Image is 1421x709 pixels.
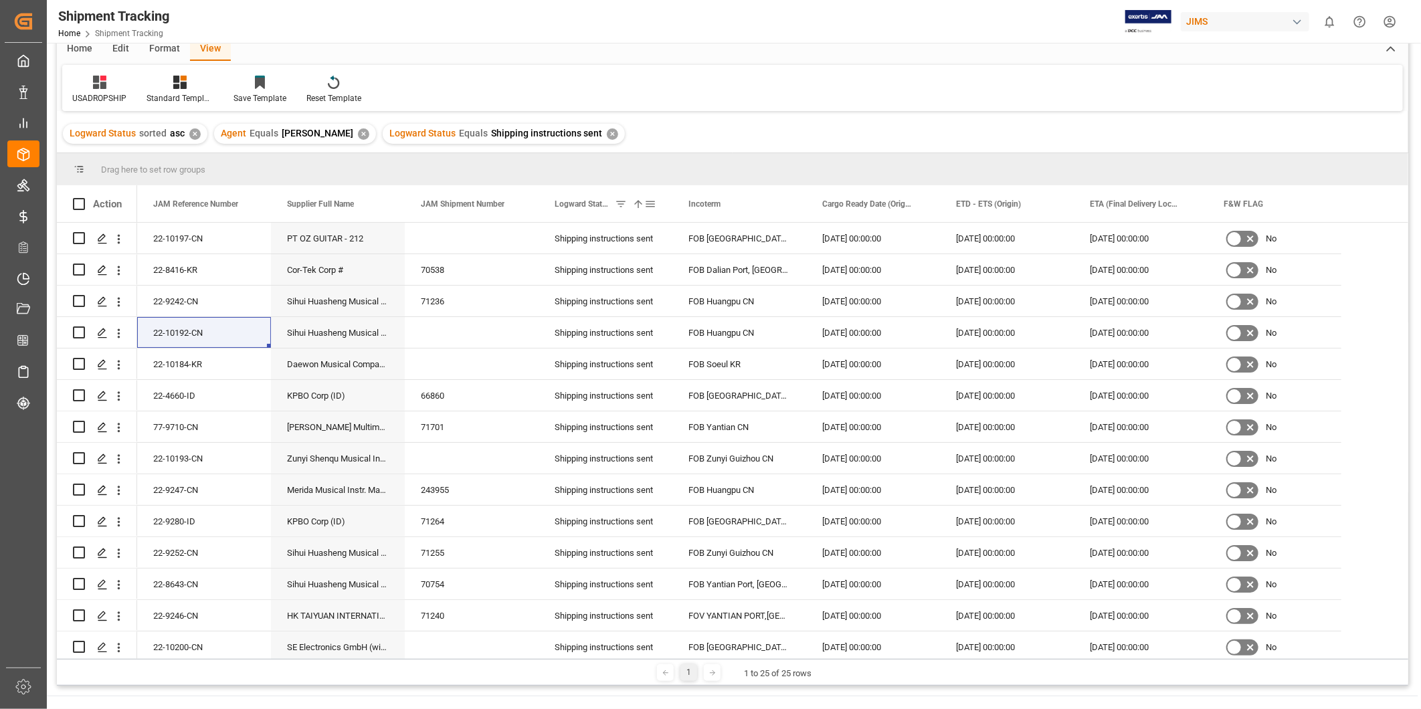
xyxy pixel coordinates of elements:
[1266,475,1276,506] span: No
[137,317,271,348] div: 22-10192-CN
[672,569,806,599] div: FOB Yantian Port, [GEOGRAPHIC_DATA]
[940,411,1074,442] div: [DATE] 00:00:00
[806,380,940,411] div: [DATE] 00:00:00
[1266,349,1276,380] span: No
[271,537,405,568] div: Sihui Huasheng Musical Instruments Co,Zunyi Shenqu Musical Instrument Manufacturer,Merida Musical...
[57,569,137,600] div: Press SPACE to select this row.
[72,92,126,104] div: USADROPSHIP
[137,223,1341,254] div: Press SPACE to select this row.
[806,286,940,316] div: [DATE] 00:00:00
[672,317,806,348] div: FOB Huangpu CN
[271,317,405,348] div: Sihui Huasheng Musical Instruments Co.-
[271,348,405,379] div: Daewon Musical Companies Ltd #
[672,600,806,631] div: FOV YANTIAN PORT,[GEOGRAPHIC_DATA]
[147,92,213,104] div: Standard Templates
[137,380,1341,411] div: Press SPACE to select this row.
[806,223,940,254] div: [DATE] 00:00:00
[688,199,721,209] span: Incoterm
[940,537,1074,568] div: [DATE] 00:00:00
[137,254,1341,286] div: Press SPACE to select this row.
[137,348,271,379] div: 22-10184-KR
[137,348,1341,380] div: Press SPACE to select this row.
[1074,443,1208,474] div: [DATE] 00:00:00
[672,537,806,568] div: FOB Zunyi Guizhou CN
[1074,380,1208,411] div: [DATE] 00:00:00
[555,223,656,254] div: Shipping instructions sent
[421,199,504,209] span: JAM Shipment Number
[153,199,238,209] span: JAM Reference Number
[137,380,271,411] div: 22-4660-ID
[271,631,405,662] div: SE Electronics GmbH (wire)
[405,600,539,631] div: 71240
[1074,286,1208,316] div: [DATE] 00:00:00
[58,29,80,38] a: Home
[1345,7,1375,37] button: Help Center
[137,569,271,599] div: 22-8643-CN
[271,506,405,536] div: KPBO Corp (ID)
[1315,7,1345,37] button: show 0 new notifications
[271,474,405,505] div: Merida Musical Instr. Manufacturing
[555,538,656,569] div: Shipping instructions sent
[170,128,185,138] span: asc
[1074,317,1208,348] div: [DATE] 00:00:00
[287,199,354,209] span: Supplier Full Name
[405,537,539,568] div: 71255
[672,631,806,662] div: FOB [GEOGRAPHIC_DATA] CN
[806,348,940,379] div: [DATE] 00:00:00
[137,223,271,254] div: 22-10197-CN
[806,443,940,474] div: [DATE] 00:00:00
[306,92,361,104] div: Reset Template
[137,600,271,631] div: 22-9246-CN
[57,254,137,286] div: Press SPACE to select this row.
[1266,412,1276,443] span: No
[57,380,137,411] div: Press SPACE to select this row.
[672,474,806,505] div: FOB Huangpu CN
[137,474,271,505] div: 22-9247-CN
[271,443,405,474] div: Zunyi Shenqu Musical Instrument Manufac
[672,443,806,474] div: FOB Zunyi Guizhou CN
[940,443,1074,474] div: [DATE] 00:00:00
[806,600,940,631] div: [DATE] 00:00:00
[57,317,137,348] div: Press SPACE to select this row.
[940,506,1074,536] div: [DATE] 00:00:00
[806,474,940,505] div: [DATE] 00:00:00
[358,128,369,140] div: ✕
[956,199,1021,209] span: ETD - ETS (Origin)
[672,223,806,254] div: FOB [GEOGRAPHIC_DATA] ID
[940,569,1074,599] div: [DATE] 00:00:00
[1266,538,1276,569] span: No
[405,254,539,285] div: 70538
[1266,255,1276,286] span: No
[555,286,656,317] div: Shipping instructions sent
[57,38,102,61] div: Home
[1125,10,1171,33] img: Exertis%20JAM%20-%20Email%20Logo.jpg_1722504956.jpg
[806,631,940,662] div: [DATE] 00:00:00
[680,664,697,681] div: 1
[137,254,271,285] div: 22-8416-KR
[1074,631,1208,662] div: [DATE] 00:00:00
[233,92,286,104] div: Save Template
[137,317,1341,348] div: Press SPACE to select this row.
[405,411,539,442] div: 71701
[940,474,1074,505] div: [DATE] 00:00:00
[389,128,456,138] span: Logward Status
[806,537,940,568] div: [DATE] 00:00:00
[271,411,405,442] div: [PERSON_NAME] Multimedia [GEOGRAPHIC_DATA]
[137,631,271,662] div: 22-10200-CN
[139,128,167,138] span: sorted
[940,631,1074,662] div: [DATE] 00:00:00
[806,569,940,599] div: [DATE] 00:00:00
[57,631,137,663] div: Press SPACE to select this row.
[555,475,656,506] div: Shipping instructions sent
[607,128,618,140] div: ✕
[139,38,190,61] div: Format
[57,223,137,254] div: Press SPACE to select this row.
[271,254,405,285] div: Cor-Tek Corp #
[1266,381,1276,411] span: No
[555,569,656,600] div: Shipping instructions sent
[271,569,405,599] div: Sihui Huasheng Musical Instruments Co.-
[271,380,405,411] div: KPBO Corp (ID)
[137,537,271,568] div: 22-9252-CN
[271,223,405,254] div: PT OZ GUITAR - 212
[102,38,139,61] div: Edit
